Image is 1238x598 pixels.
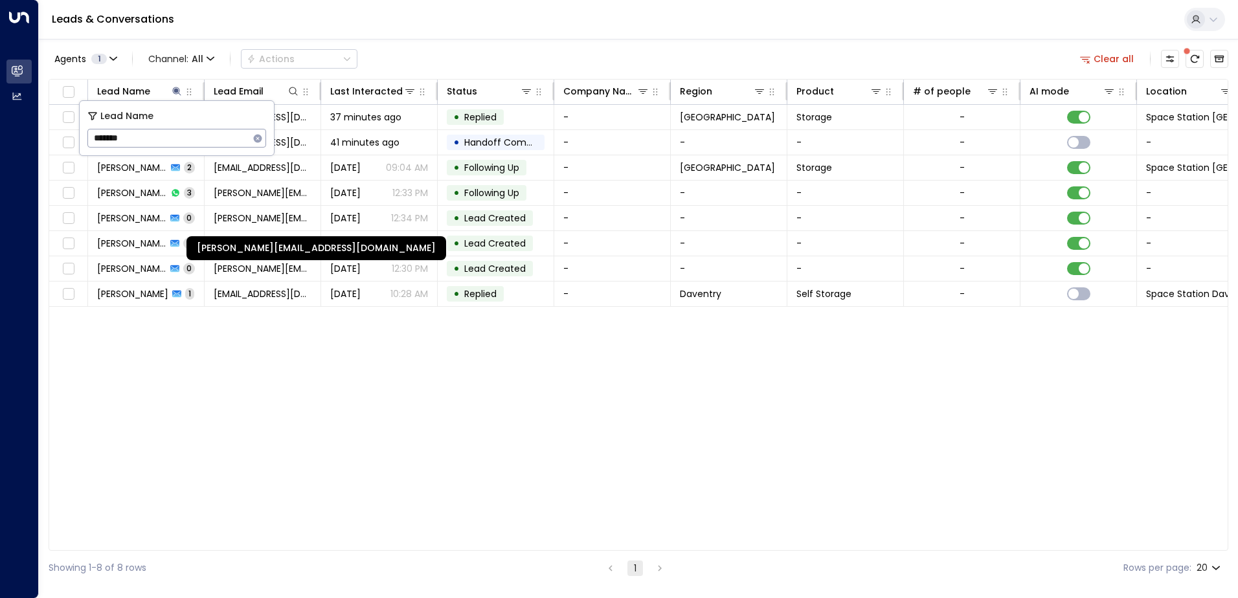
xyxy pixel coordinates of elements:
[1197,559,1223,577] div: 20
[453,258,460,280] div: •
[60,286,76,302] span: Toggle select row
[680,83,712,99] div: Region
[97,262,166,275] span: Dominic Pang
[97,287,168,300] span: Dominic Gittus
[97,237,166,250] span: Dominic Pang
[49,561,146,575] div: Showing 1-8 of 8 rows
[796,111,832,124] span: Storage
[54,54,86,63] span: Agents
[464,287,497,300] span: Replied
[60,84,76,100] span: Toggle select all
[330,262,361,275] span: Jun 24, 2025
[960,212,965,225] div: -
[671,256,787,281] td: -
[97,212,166,225] span: Dominic Pang
[330,186,361,199] span: Jul 04, 2025
[214,83,300,99] div: Lead Email
[60,236,76,252] span: Toggle select row
[913,83,971,99] div: # of people
[214,186,311,199] span: jennifer.hopang@gmail.com
[796,287,851,300] span: Self Storage
[453,131,460,153] div: •
[183,263,195,274] span: 0
[214,262,311,275] span: jennifer.hopang@gmail.com
[554,282,671,306] td: -
[143,50,219,68] button: Channel:All
[330,111,401,124] span: 37 minutes ago
[960,237,965,250] div: -
[330,161,361,174] span: Yesterday
[453,182,460,204] div: •
[464,262,526,275] span: Lead Created
[680,161,775,174] span: London
[184,187,195,198] span: 3
[453,106,460,128] div: •
[554,155,671,180] td: -
[627,560,643,576] button: page 1
[960,111,965,124] div: -
[796,83,883,99] div: Product
[787,206,904,230] td: -
[1075,50,1140,68] button: Clear all
[60,160,76,176] span: Toggle select row
[60,109,76,126] span: Toggle select row
[554,256,671,281] td: -
[97,83,183,99] div: Lead Name
[554,181,671,205] td: -
[680,287,721,300] span: Daventry
[464,161,519,174] span: Following Up
[143,50,219,68] span: Channel:
[960,186,965,199] div: -
[60,185,76,201] span: Toggle select row
[1030,83,1069,99] div: AI mode
[464,111,497,124] span: Replied
[185,288,194,299] span: 1
[97,161,167,174] span: Dominic Tatton
[241,49,357,69] div: Button group with a nested menu
[392,262,428,275] p: 12:30 PM
[447,83,533,99] div: Status
[183,212,195,223] span: 0
[60,261,76,277] span: Toggle select row
[787,231,904,256] td: -
[60,135,76,151] span: Toggle select row
[214,161,311,174] span: djtatton369@gmail.com
[563,83,649,99] div: Company Name
[671,181,787,205] td: -
[330,83,416,99] div: Last Interacted
[214,287,311,300] span: garyjohncollett@gmail.com
[241,49,357,69] button: Actions
[787,130,904,155] td: -
[1123,561,1191,575] label: Rows per page:
[787,256,904,281] td: -
[183,238,195,249] span: 0
[554,130,671,155] td: -
[447,83,477,99] div: Status
[192,54,203,64] span: All
[391,212,428,225] p: 12:34 PM
[1161,50,1179,68] button: Customize
[453,283,460,305] div: •
[49,50,122,68] button: Agents1
[97,186,167,199] span: Dominic Pang
[97,83,150,99] div: Lead Name
[60,210,76,227] span: Toggle select row
[330,83,403,99] div: Last Interacted
[453,232,460,254] div: •
[796,83,834,99] div: Product
[186,236,446,260] div: [PERSON_NAME][EMAIL_ADDRESS][DOMAIN_NAME]
[330,287,361,300] span: May 23, 2025
[100,109,153,124] span: Lead Name
[464,136,556,149] span: Handoff Completed
[91,54,107,64] span: 1
[247,53,295,65] div: Actions
[554,231,671,256] td: -
[214,83,264,99] div: Lead Email
[960,262,965,275] div: -
[464,237,526,250] span: Lead Created
[1146,83,1187,99] div: Location
[554,105,671,129] td: -
[913,83,999,99] div: # of people
[787,181,904,205] td: -
[184,162,195,173] span: 2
